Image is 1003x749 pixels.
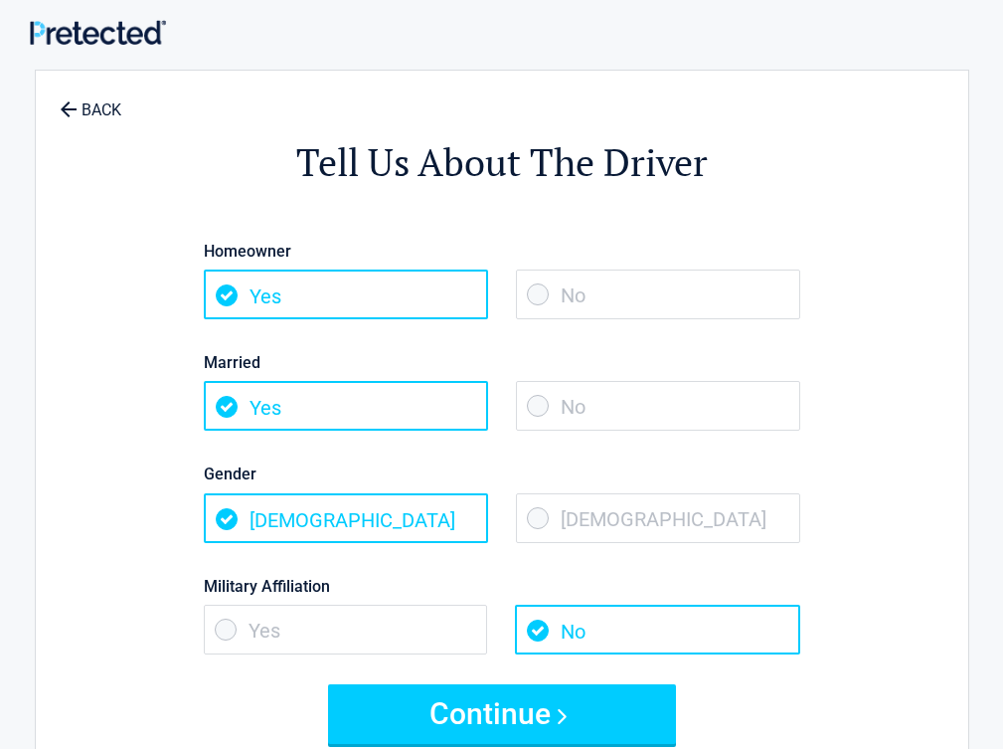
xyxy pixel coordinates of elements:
label: Married [204,349,800,376]
h2: Tell Us About The Driver [145,137,859,188]
label: Military Affiliation [204,573,800,600]
span: [DEMOGRAPHIC_DATA] [516,493,800,543]
span: Yes [204,381,488,431]
span: Yes [204,270,488,319]
button: Continue [328,684,676,744]
span: No [516,381,800,431]
a: BACK [56,84,125,118]
span: No [515,605,799,655]
span: Yes [204,605,488,655]
img: Main Logo [30,20,166,45]
span: [DEMOGRAPHIC_DATA] [204,493,488,543]
label: Homeowner [204,238,800,265]
span: No [516,270,800,319]
label: Gender [204,461,800,487]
